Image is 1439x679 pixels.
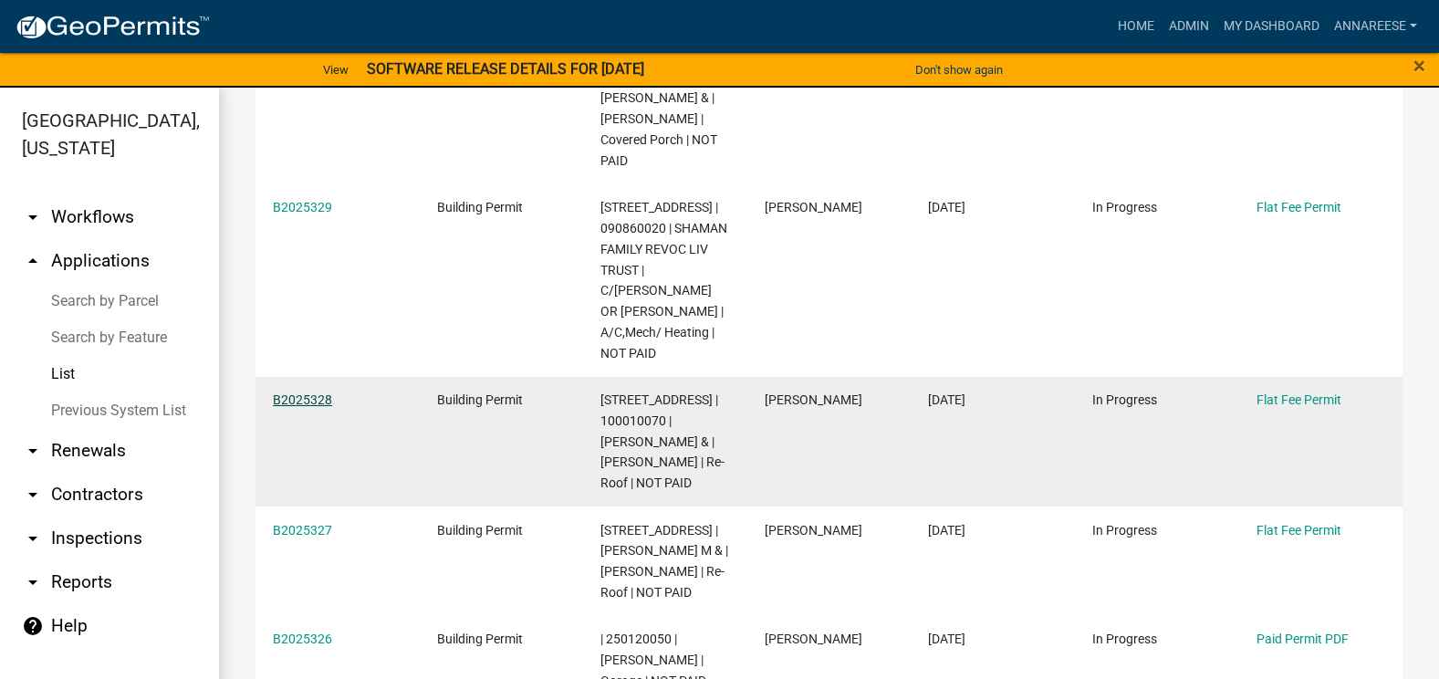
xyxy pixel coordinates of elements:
a: Flat Fee Permit [1257,523,1341,538]
span: 21527 INDIAN HILLS RD | 090860020 | SHAMAN FAMILY REVOC LIV TRUST | C/O JOYCE OR EDWARD SHAMAN | ... [600,200,727,360]
span: Building Permit [437,632,523,646]
span: In Progress [1092,392,1157,407]
i: arrow_drop_down [22,206,44,228]
span: Gina Gullickson [765,200,862,214]
a: B2025328 [273,392,332,407]
a: Flat Fee Permit [1257,200,1341,214]
span: Building Permit [437,392,523,407]
span: In Progress [1092,632,1157,646]
strong: SOFTWARE RELEASE DETAILS FOR [DATE] [367,60,644,78]
i: arrow_drop_down [22,528,44,549]
span: × [1413,53,1425,78]
span: Eugene Chicos [765,632,862,646]
span: In Progress [1092,200,1157,214]
button: Don't show again [908,55,1010,85]
span: 09/11/2025 [928,632,965,646]
i: arrow_drop_down [22,571,44,593]
span: Gina Gullickson [765,392,862,407]
i: arrow_drop_down [22,484,44,506]
i: arrow_drop_up [22,250,44,272]
span: 19151 660TH AVE | 100140012 | KRUEGER,LAVONNE M & | MICHAEL KRUEGER | Re-Roof | NOT PAID [600,523,728,600]
span: In Progress [1092,523,1157,538]
i: arrow_drop_down [22,440,44,462]
a: Admin [1162,9,1216,44]
span: 09/12/2025 [928,200,965,214]
span: Building Permit [437,200,523,214]
i: help [22,615,44,637]
a: B2025327 [273,523,332,538]
span: 66852 CO RD 46 | 100010070 | REDMAN,RON & | DENISE REDMAN | Re-Roof | NOT PAID [600,392,725,490]
a: B2025329 [273,200,332,214]
button: Close [1413,55,1425,77]
a: Home [1111,9,1162,44]
span: Building Permit [437,523,523,538]
a: annareese [1327,9,1424,44]
a: B2025326 [273,632,332,646]
span: 09/12/2025 [928,523,965,538]
a: Paid Permit PDF [1257,632,1349,646]
a: My Dashboard [1216,9,1327,44]
a: Flat Fee Permit [1257,392,1341,407]
span: 09/12/2025 [928,392,965,407]
a: View [316,55,356,85]
span: Gina Gullickson [765,523,862,538]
